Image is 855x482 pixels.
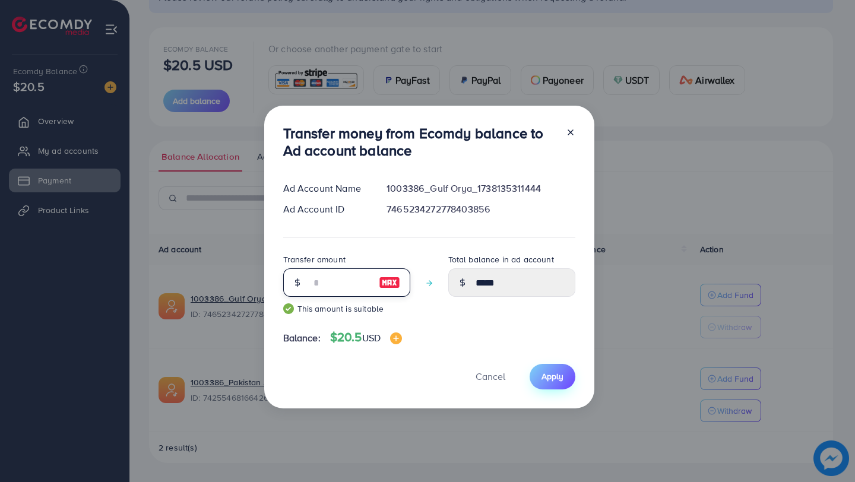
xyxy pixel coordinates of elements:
[476,370,505,383] span: Cancel
[283,125,556,159] h3: Transfer money from Ecomdy balance to Ad account balance
[377,202,584,216] div: 7465234272778403856
[461,364,520,389] button: Cancel
[379,275,400,290] img: image
[283,303,294,314] img: guide
[283,331,321,345] span: Balance:
[283,303,410,315] small: This amount is suitable
[530,364,575,389] button: Apply
[283,253,346,265] label: Transfer amount
[390,332,402,344] img: image
[377,182,584,195] div: 1003386_Gulf Orya_1738135311444
[274,182,378,195] div: Ad Account Name
[541,370,563,382] span: Apply
[448,253,554,265] label: Total balance in ad account
[362,331,381,344] span: USD
[274,202,378,216] div: Ad Account ID
[330,330,402,345] h4: $20.5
